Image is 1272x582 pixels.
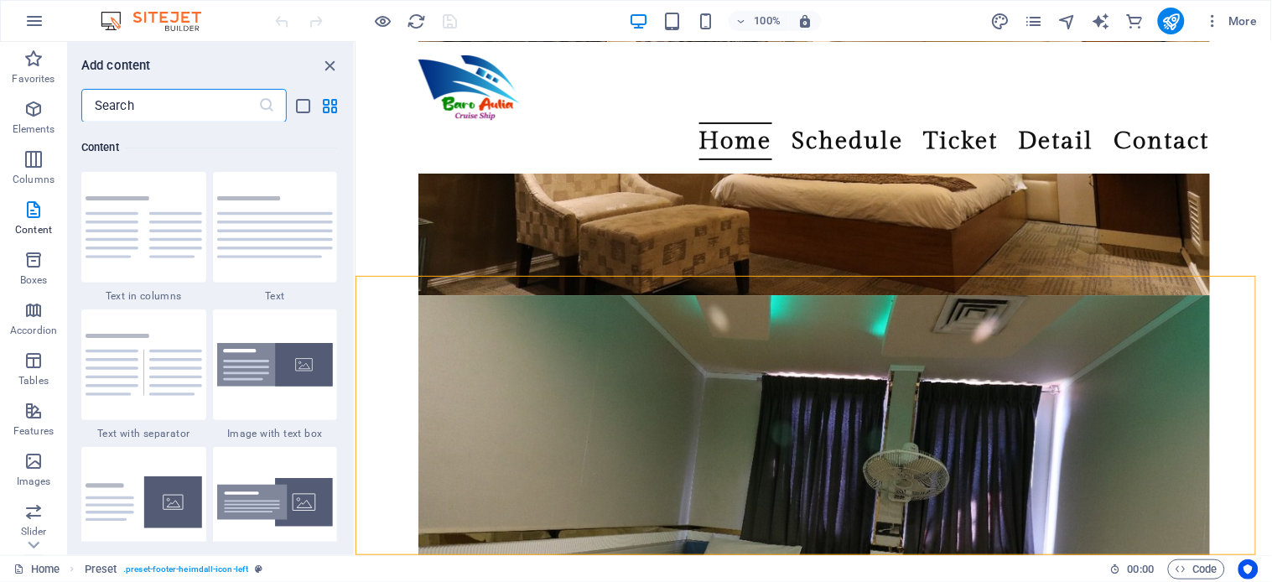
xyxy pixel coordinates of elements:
span: More [1205,13,1258,29]
i: This element is a customizable preset [255,564,262,574]
button: pages [1024,11,1044,31]
button: design [990,11,1010,31]
p: Elements [13,122,55,136]
i: Navigator [1057,12,1077,31]
img: text.svg [217,196,334,258]
span: Code [1176,559,1217,579]
img: text-with-separator.svg [86,334,202,396]
input: Search [81,89,258,122]
div: Image with text box [213,309,338,440]
p: Slider [21,525,47,538]
span: : [1140,563,1142,575]
button: list-view [293,96,314,116]
h6: Add content [81,55,151,75]
button: publish [1158,8,1185,34]
p: Columns [13,173,55,186]
span: Text with separator [81,427,206,440]
img: text-with-image-v4.svg [86,476,202,528]
span: Text in columns [81,289,206,303]
h6: Content [81,138,337,158]
img: Editor Logo [96,11,222,31]
div: Text in columns [81,172,206,303]
i: Design (Ctrl+Alt+Y) [990,12,1010,31]
span: Text [213,289,338,303]
span: 00 00 [1128,559,1154,579]
i: On resize automatically adjust zoom level to fit chosen device. [797,13,813,29]
p: Favorites [12,72,55,86]
div: Text with separator [81,309,206,440]
button: Code [1168,559,1225,579]
button: 100% [729,11,788,31]
button: close panel [320,55,340,75]
img: text-in-columns.svg [86,196,202,258]
button: text_generator [1091,11,1111,31]
span: Image with text box [213,427,338,440]
i: AI Writer [1091,12,1110,31]
i: Publish [1161,12,1181,31]
button: Usercentrics [1238,559,1259,579]
button: commerce [1124,11,1145,31]
h6: Session time [1110,559,1155,579]
button: grid-view [320,96,340,116]
div: Text [213,172,338,303]
img: image-with-text-box.svg [217,343,334,387]
span: . preset-footer-heimdall-icon-left [123,559,248,579]
img: text-image-overlap.svg [217,478,334,527]
a: Click to cancel selection. Double-click to open Pages [13,559,60,579]
i: Pages (Ctrl+Alt+S) [1024,12,1043,31]
i: Commerce [1124,12,1144,31]
span: Click to select. Double-click to edit [85,559,117,579]
h6: 100% [754,11,781,31]
p: Images [17,475,51,488]
p: Content [15,223,52,236]
button: reload [407,11,427,31]
button: navigator [1057,11,1077,31]
p: Boxes [20,273,48,287]
nav: breadcrumb [85,559,263,579]
button: More [1198,8,1264,34]
p: Tables [18,374,49,387]
p: Features [13,424,54,438]
p: Accordion [10,324,57,337]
